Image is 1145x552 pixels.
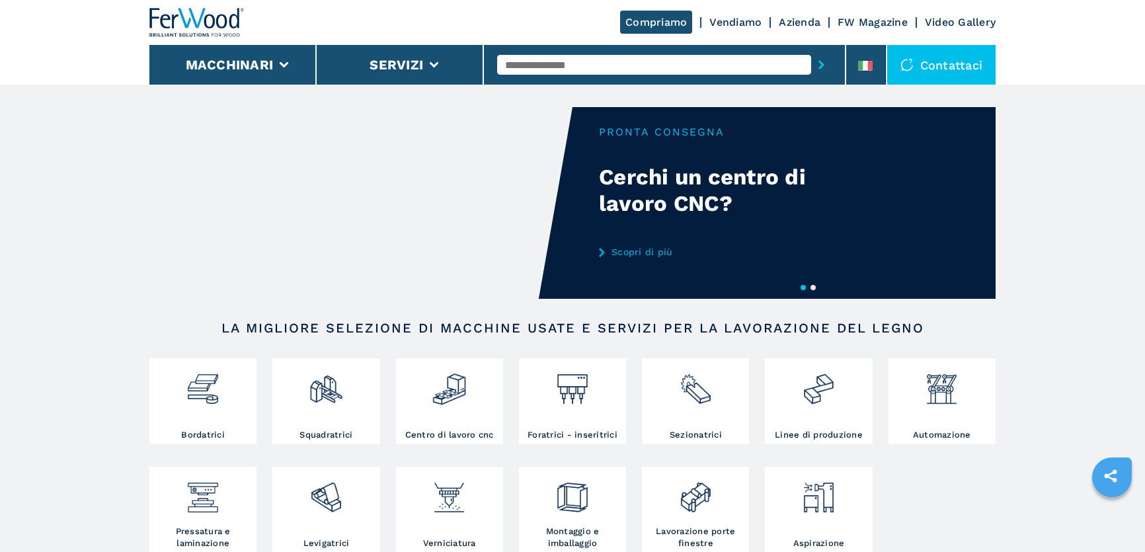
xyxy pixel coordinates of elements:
a: Vendiamo [709,16,762,28]
button: Macchinari [186,57,274,73]
a: sharethis [1094,459,1127,493]
button: Servizi [370,57,423,73]
img: centro_di_lavoro_cnc_2.png [432,362,467,407]
a: Squadratrici [272,358,379,444]
h3: Automazione [913,429,971,441]
a: Compriamo [620,11,692,34]
h3: Aspirazione [793,537,845,549]
h3: Lavorazione porte finestre [645,526,746,549]
a: FW Magazine [838,16,908,28]
a: Linee di produzione [765,358,872,444]
h3: Levigatrici [303,537,350,549]
h2: LA MIGLIORE SELEZIONE DI MACCHINE USATE E SERVIZI PER LA LAVORAZIONE DEL LEGNO [192,320,953,336]
a: Scopri di più [599,247,858,257]
a: Centro di lavoro cnc [396,358,503,444]
a: Automazione [888,358,996,444]
a: Azienda [779,16,820,28]
button: submit-button [811,50,832,80]
h3: Sezionatrici [670,429,722,441]
img: Ferwood [149,8,245,37]
video: Your browser does not support the video tag. [149,107,572,299]
h3: Foratrici - inseritrici [528,429,617,441]
h3: Montaggio e imballaggio [522,526,623,549]
img: automazione.png [924,362,959,407]
img: bordatrici_1.png [185,362,220,407]
h3: Bordatrici [181,429,225,441]
img: pressa-strettoia.png [185,470,220,515]
img: verniciatura_1.png [432,470,467,515]
img: aspirazione_1.png [801,470,836,515]
img: sezionatrici_2.png [678,362,713,407]
h3: Linee di produzione [775,429,863,441]
img: foratrici_inseritrici_2.png [555,362,590,407]
h3: Verniciatura [423,537,476,549]
img: lavorazione_porte_finestre_2.png [678,470,713,515]
a: Sezionatrici [642,358,749,444]
img: squadratrici_2.png [309,362,344,407]
img: montaggio_imballaggio_2.png [555,470,590,515]
a: Video Gallery [925,16,996,28]
button: 1 [801,285,806,290]
img: linee_di_produzione_2.png [801,362,836,407]
a: Bordatrici [149,358,257,444]
h3: Pressatura e laminazione [153,526,253,549]
div: Contattaci [887,45,996,85]
h3: Squadratrici [299,429,352,441]
h3: Centro di lavoro cnc [405,429,494,441]
button: 2 [810,285,816,290]
img: levigatrici_2.png [309,470,344,515]
img: Contattaci [900,58,914,71]
a: Foratrici - inseritrici [519,358,626,444]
